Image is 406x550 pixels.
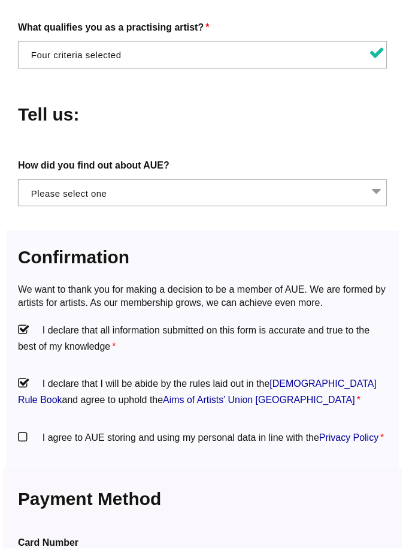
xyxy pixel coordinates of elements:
a: [DEMOGRAPHIC_DATA] Rule Book [18,380,378,406]
label: I declare that I will be abide by the rules laid out in the and agree to uphold the [18,377,388,409]
h2: Confirmation [18,247,388,270]
label: I agree to AUE storing and using my personal data in line with the [18,431,388,447]
a: Aims of Artists’ Union [GEOGRAPHIC_DATA] [163,396,356,406]
a: Privacy Policy [320,434,380,444]
label: I declare that all information submitted on this form is accurate and true to the best of my know... [18,323,388,356]
p: We want to thank you for making a decision to be a member of AUE. We are formed by artists for ar... [18,284,388,311]
h2: Tell us: [18,103,388,127]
